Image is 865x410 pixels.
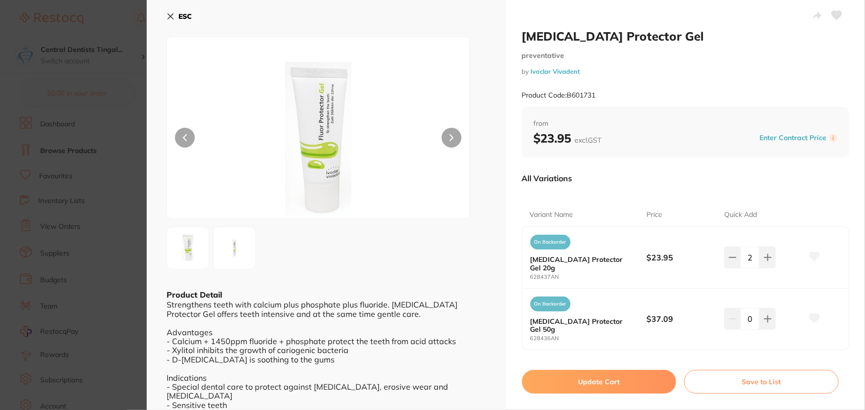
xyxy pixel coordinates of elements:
h2: [MEDICAL_DATA] Protector Gel [522,29,850,44]
img: YW4tanBn [228,62,409,218]
img: YW4tanBn [170,230,206,266]
span: from [534,119,838,129]
b: $23.95 [646,252,716,263]
b: [MEDICAL_DATA] Protector Gel 50g [530,317,635,333]
b: $37.09 [646,313,716,324]
span: On Backorder [530,297,571,311]
button: Save to List [684,370,839,394]
span: excl. GST [575,136,602,145]
p: Variant Name [530,210,574,220]
button: ESC [167,8,192,25]
b: Product Detail [167,290,222,300]
label: i [829,134,837,142]
small: by [522,68,850,75]
img: YW4tanBn [217,230,252,266]
b: $23.95 [534,131,602,146]
span: On Backorder [530,235,571,250]
small: 628436AN [530,335,647,342]
small: 628437AN [530,274,647,280]
a: Ivoclar Vivadent [531,67,580,75]
small: Product Code: B601731 [522,91,596,100]
p: Quick Add [724,210,757,220]
button: Update Cart [522,370,677,394]
button: Enter Contract Price [756,133,829,143]
b: [MEDICAL_DATA] Protector Gel 20g [530,256,635,271]
b: ESC [178,12,192,21]
p: Price [646,210,662,220]
p: All Variations [522,173,573,183]
small: preventative [522,51,850,60]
